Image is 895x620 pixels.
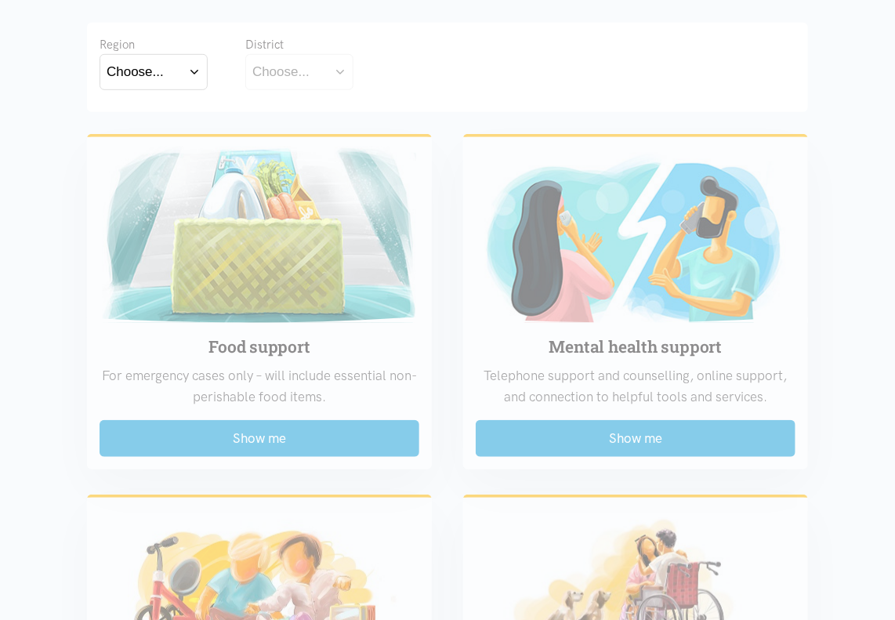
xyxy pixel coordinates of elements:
button: Choose... [100,54,208,89]
div: Region [100,35,208,54]
div: Choose... [107,61,164,82]
div: Choose... [252,61,310,82]
button: Choose... [245,54,353,89]
div: District [245,35,353,54]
